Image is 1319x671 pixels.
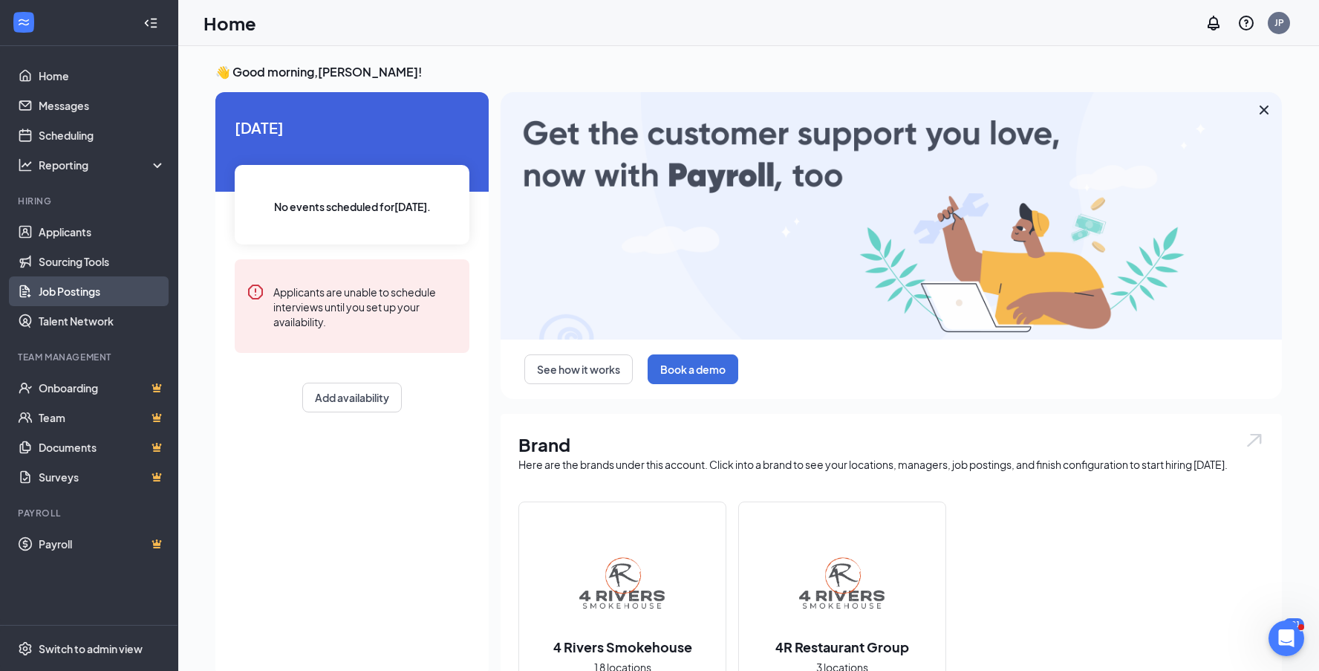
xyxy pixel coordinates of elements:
img: 4R Restaurant Group [795,537,890,632]
a: Sourcing Tools [39,247,166,276]
div: Reporting [39,158,166,172]
div: Team Management [18,351,163,363]
div: Hiring [18,195,163,207]
div: Payroll [18,507,163,519]
a: DocumentsCrown [39,432,166,462]
img: 4 Rivers Smokehouse [575,537,670,632]
a: Job Postings [39,276,166,306]
svg: QuestionInfo [1237,14,1255,32]
h3: 👋 Good morning, [PERSON_NAME] ! [215,64,1282,80]
h1: Brand [518,432,1264,457]
div: Here are the brands under this account. Click into a brand to see your locations, managers, job p... [518,457,1264,472]
svg: Notifications [1205,14,1222,32]
h1: Home [203,10,256,36]
div: JP [1274,16,1284,29]
span: [DATE] [235,116,469,139]
a: PayrollCrown [39,529,166,559]
svg: Analysis [18,158,33,172]
h2: 4 Rivers Smokehouse [538,638,707,656]
svg: Error [247,283,264,301]
button: See how it works [524,354,633,384]
h2: 4R Restaurant Group [761,638,924,656]
button: Book a demo [648,354,738,384]
a: TeamCrown [39,403,166,432]
a: OnboardingCrown [39,373,166,403]
a: Scheduling [39,120,166,150]
svg: Cross [1255,101,1273,119]
svg: WorkstreamLogo [16,15,31,30]
span: No events scheduled for [DATE] . [274,198,431,215]
div: Applicants are unable to schedule interviews until you set up your availability. [273,283,457,329]
iframe: Intercom live chat [1268,620,1304,656]
a: Applicants [39,217,166,247]
div: Switch to admin view [39,641,143,656]
img: payroll-large.gif [501,92,1282,340]
svg: Collapse [143,16,158,30]
a: Talent Network [39,306,166,336]
img: open.6027fd2a22e1237b5b06.svg [1245,432,1264,449]
svg: Settings [18,641,33,656]
a: Messages [39,91,166,120]
a: SurveysCrown [39,462,166,492]
div: 201 [1283,618,1304,631]
button: Add availability [302,383,402,412]
a: Home [39,61,166,91]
